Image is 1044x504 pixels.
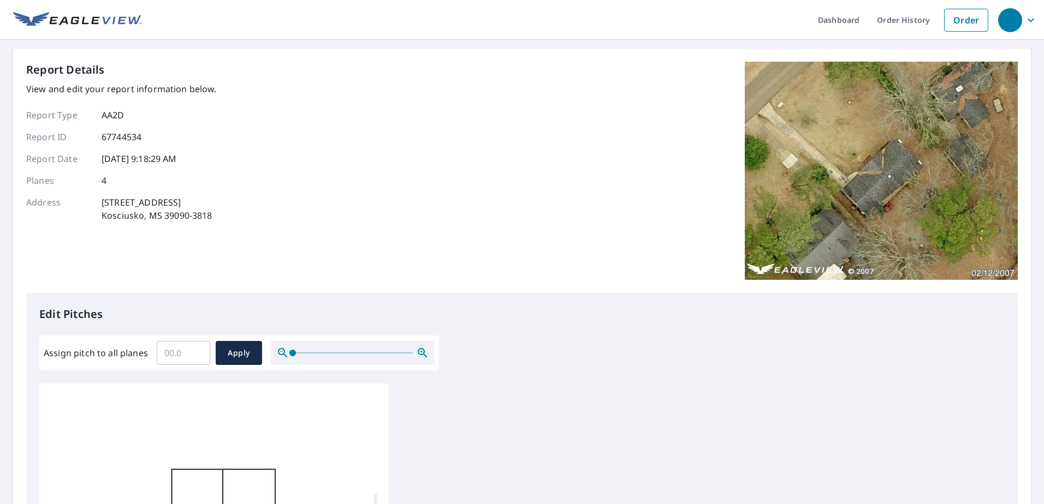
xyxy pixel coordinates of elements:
[26,82,217,95] p: View and edit your report information below.
[157,338,210,368] input: 00.0
[26,174,92,187] p: Planes
[102,152,177,165] p: [DATE] 9:18:29 AM
[26,196,92,222] p: Address
[102,174,106,187] p: 4
[224,346,253,360] span: Apply
[13,12,142,28] img: EV Logo
[44,346,148,359] label: Assign pitch to all planes
[216,341,262,365] button: Apply
[102,196,212,222] p: [STREET_ADDRESS] Kosciusko, MS 39090-3818
[26,152,92,165] p: Report Date
[102,130,141,143] p: 67744534
[39,306,1005,322] p: Edit Pitches
[26,130,92,143] p: Report ID
[102,109,124,122] p: AA2D
[26,62,105,78] p: Report Details
[26,109,92,122] p: Report Type
[944,9,988,32] a: Order
[745,62,1018,280] img: Top image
